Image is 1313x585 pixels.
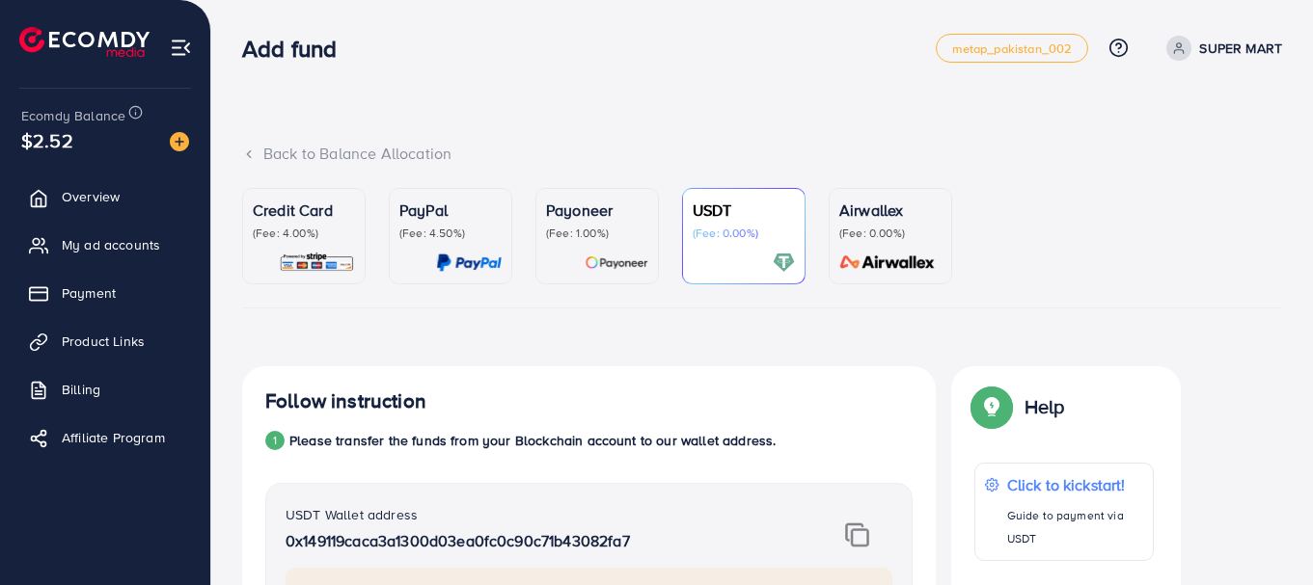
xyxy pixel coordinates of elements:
[546,199,648,222] p: Payoneer
[14,418,196,457] a: Affiliate Program
[242,35,352,63] h3: Add fund
[845,522,869,547] img: img
[253,199,355,222] p: Credit Card
[839,226,942,241] p: (Fee: 0.00%)
[1199,37,1282,60] p: SUPER MART
[14,177,196,216] a: Overview
[974,389,1009,424] img: Popup guide
[170,132,189,151] img: image
[62,428,165,447] span: Affiliate Program
[242,143,1282,165] div: Back to Balance Allocation
[265,389,426,413] h4: Follow instruction
[1007,504,1143,550] p: Guide to payment via USDT
[14,322,196,360] a: Product Links
[62,187,120,206] span: Overview
[14,274,196,312] a: Payment
[773,252,795,274] img: card
[21,126,73,154] span: $2.52
[399,199,502,222] p: PayPal
[289,429,776,452] p: Please transfer the funds from your Blockchain account to our wallet address.
[585,252,648,274] img: card
[436,252,502,274] img: card
[936,34,1089,63] a: metap_pakistan_002
[14,226,196,264] a: My ad accounts
[62,380,100,399] span: Billing
[1007,473,1143,496] p: Click to kickstart!
[62,283,116,303] span: Payment
[19,27,150,57] img: logo
[62,332,145,351] span: Product Links
[286,529,786,552] p: 0x149119caca3a1300d03ea0fc0c90c71b43082fa7
[62,235,160,254] span: My ad accounts
[546,226,648,241] p: (Fee: 1.00%)
[1025,395,1065,418] p: Help
[14,370,196,409] a: Billing
[952,42,1073,55] span: metap_pakistan_002
[693,226,795,241] p: (Fee: 0.00%)
[170,37,192,59] img: menu
[1159,36,1282,61] a: SUPER MART
[253,226,355,241] p: (Fee: 4.00%)
[399,226,502,241] p: (Fee: 4.50%)
[286,505,418,524] label: USDT Wallet address
[693,199,795,222] p: USDT
[834,252,942,274] img: card
[265,431,285,450] div: 1
[21,106,125,125] span: Ecomdy Balance
[839,199,942,222] p: Airwallex
[279,252,355,274] img: card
